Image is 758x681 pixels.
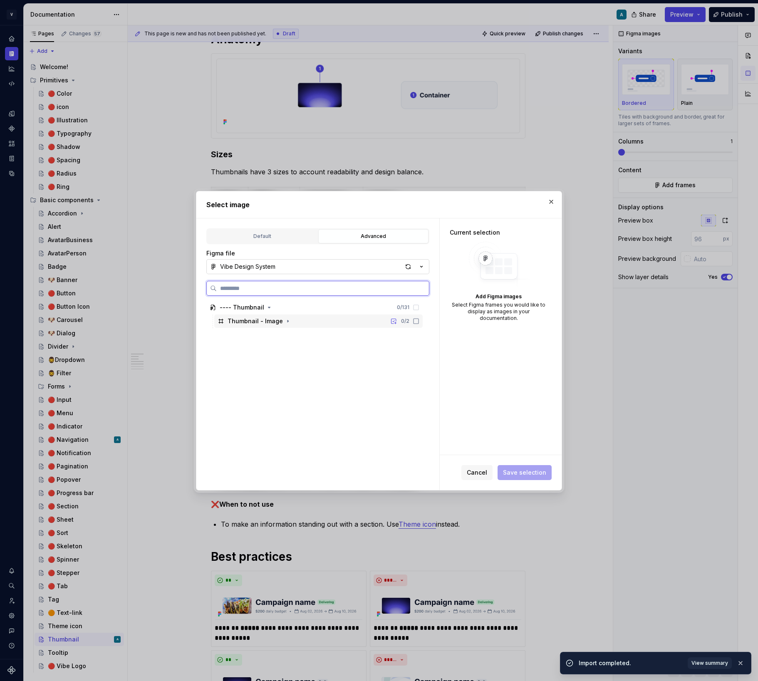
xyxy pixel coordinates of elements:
[461,465,493,480] button: Cancel
[688,657,732,669] button: View summary
[579,659,683,667] div: Import completed.
[206,200,552,210] h2: Select image
[450,293,547,300] div: Add Figma images
[228,317,283,325] div: Thumbnail - Image
[397,304,409,311] div: 0 / 131
[220,262,275,271] div: Vibe Design System
[401,318,409,324] div: 0 / 2
[450,228,547,237] div: Current selection
[691,660,728,666] span: View summary
[220,303,264,312] div: ---- Thumbnail
[467,468,487,477] span: Cancel
[450,302,547,322] div: Select Figma frames you would like to display as images in your documentation.
[206,259,429,274] button: Vibe Design System
[206,249,235,258] label: Figma file
[321,232,426,240] div: Advanced
[210,232,315,240] div: Default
